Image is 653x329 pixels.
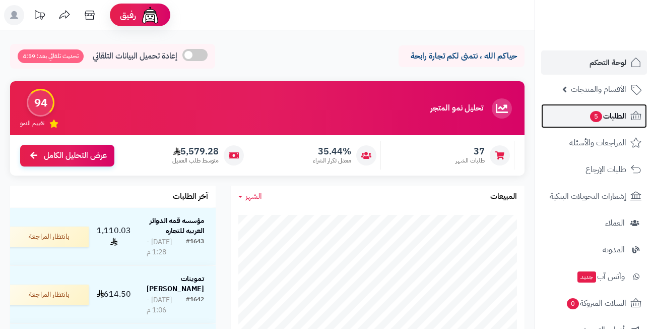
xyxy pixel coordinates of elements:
img: ai-face.png [140,5,160,25]
a: وآتس آبجديد [541,264,647,289]
span: الشهر [245,190,262,202]
a: المدونة [541,238,647,262]
a: الطلبات5 [541,104,647,128]
span: العملاء [605,216,625,230]
a: لوحة التحكم [541,50,647,75]
span: عرض التحليل الكامل [44,150,107,161]
a: تحديثات المنصة [27,5,52,28]
a: العملاء [541,211,647,235]
span: إشعارات التحويلات البنكية [550,189,626,203]
h3: آخر الطلبات [173,192,208,201]
div: #1642 [186,295,204,315]
td: 614.50 [93,266,135,323]
a: عرض التحليل الكامل [20,145,114,167]
div: #1643 [186,237,204,257]
span: الطلبات [589,109,626,123]
a: إشعارات التحويلات البنكية [541,184,647,208]
span: المدونة [603,243,625,257]
a: طلبات الإرجاع [541,157,647,182]
span: 0 [567,298,579,309]
span: رفيق [120,9,136,21]
td: 1,110.03 [93,208,135,265]
div: [DATE] - 1:06 م [147,295,186,315]
span: الأقسام والمنتجات [571,82,626,96]
span: معدل تكرار الشراء [313,156,351,165]
span: السلات المتروكة [566,296,626,310]
span: لوحة التحكم [590,56,626,70]
p: حياكم الله ، نتمنى لكم تجارة رابحة [406,50,517,62]
span: جديد [577,271,596,283]
a: السلات المتروكة0 [541,291,647,315]
span: إعادة تحميل البيانات التلقائي [93,50,177,62]
span: 35.44% [313,146,351,157]
span: 5,579.28 [172,146,219,157]
strong: مؤسسه قمه الدوائر العربيه للتجاره [150,215,204,236]
h3: تحليل نمو المتجر [430,104,483,113]
strong: تموينات [PERSON_NAME] [147,273,204,294]
span: تحديث تلقائي بعد: 4:59 [18,49,84,63]
span: طلبات الشهر [455,156,485,165]
span: تقييم النمو [20,119,44,128]
span: طلبات الإرجاع [585,162,626,177]
span: 37 [455,146,485,157]
div: بانتظار المراجعة [8,227,89,247]
a: المراجعات والأسئلة [541,131,647,155]
div: [DATE] - 1:28 م [147,237,186,257]
div: بانتظار المراجعة [8,285,89,305]
span: المراجعات والأسئلة [569,136,626,150]
span: وآتس آب [576,269,625,284]
h3: المبيعات [490,192,517,201]
a: الشهر [238,191,262,202]
span: متوسط طلب العميل [172,156,219,165]
span: 5 [590,111,602,122]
